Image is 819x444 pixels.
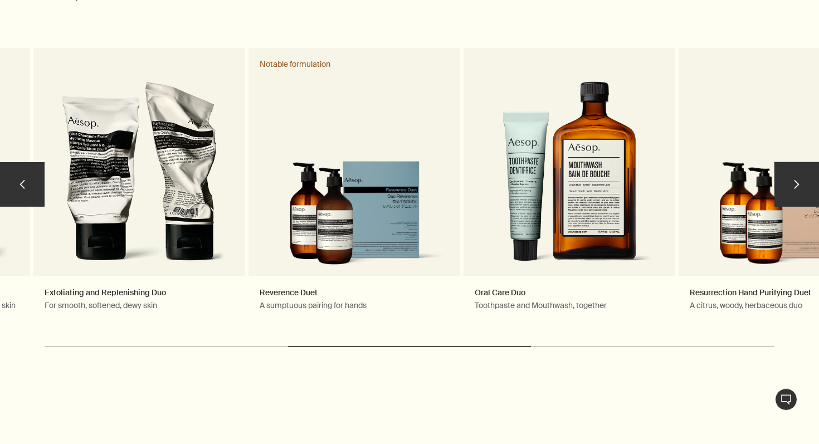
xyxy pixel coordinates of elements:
a: Reverence DuetA sumptuous pairing for handsReverence Duet in outer carton Notable formulation [248,48,460,332]
a: Exfoliating and Replenishing DuoFor smooth, softened, dewy skinImage of two white tubes with blac... [33,48,245,332]
button: next slide [774,162,819,207]
button: Live Assistance [775,388,797,411]
a: Oral Care DuoToothpaste and Mouthwash, togetherToothpaste alongside with Mouthwash [464,48,675,332]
